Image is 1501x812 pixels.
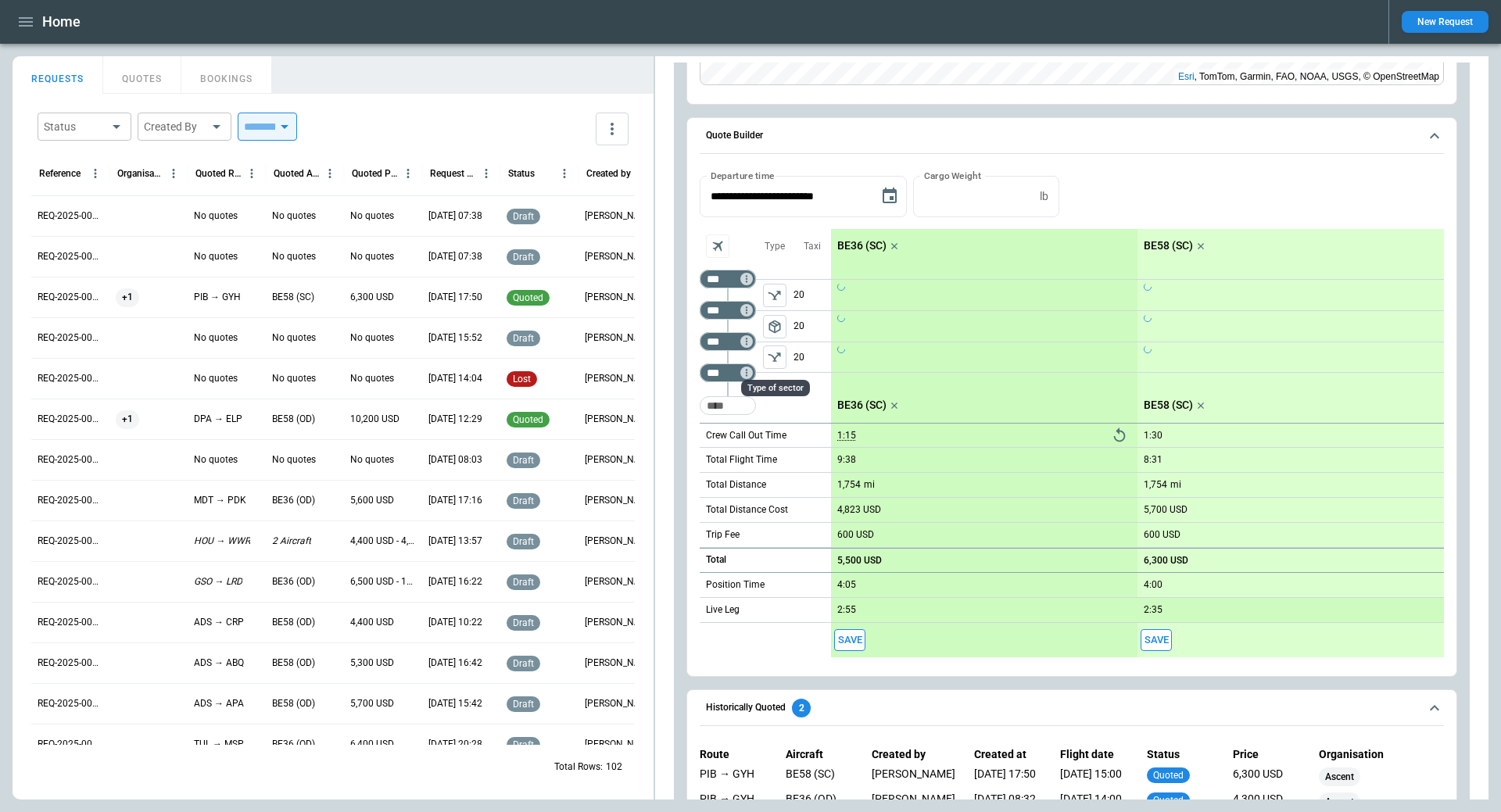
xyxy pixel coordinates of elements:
div: [DATE] 17:50 [974,767,1041,786]
p: PIB → GYH [194,291,241,304]
button: Reference column menu [85,163,106,184]
span: draft [510,211,537,222]
button: REQUESTS [13,56,103,94]
p: No quotes [350,453,394,467]
span: draft [510,455,537,466]
p: 2:35 [1144,604,1162,616]
p: Ben Gundermann [585,372,650,385]
div: Status [508,168,535,179]
p: 5,300 USD [350,656,394,670]
div: [DATE] 15:00 [1060,767,1127,786]
p: 08/22/2025 12:29 [428,413,482,426]
p: Organisation [1319,748,1444,761]
p: No quotes [272,250,316,263]
p: 20 [793,280,831,310]
p: 6,300 USD [350,291,394,304]
p: REQ-2025-000250 [38,616,103,629]
p: 08/19/2025 17:16 [428,494,482,507]
p: No quotes [194,209,238,223]
p: 8:31 [1144,454,1162,466]
p: No quotes [350,250,394,263]
p: REQ-2025-000254 [38,453,103,467]
span: draft [510,495,537,506]
h6: Historically Quoted [706,703,786,713]
p: DPA → ELP [194,413,242,426]
p: BE36 (OD) [272,494,315,507]
button: Status column menu [554,163,575,184]
p: REQ-2025-000253 [38,494,103,507]
div: Type of sector [741,380,810,396]
p: Position Time [706,578,765,592]
p: Created at [974,748,1041,761]
p: BE58 (OD) [272,616,315,629]
div: , TomTom, Garmin, FAO, NOAA, USGS, © OpenStreetMap [1178,69,1439,84]
p: Total Distance Cost [706,503,788,517]
div: PDK → (positioning) → PIB → (live) → GYH → (positioning) → PDK [700,792,767,811]
span: draft [510,577,537,588]
p: BE36 (OD) [272,575,315,588]
p: 600 USD [1144,529,1180,541]
div: 2 [792,699,811,717]
span: Ascent [1319,771,1360,783]
p: Created by [872,748,955,761]
p: No quotes [350,209,394,223]
div: ADS → (positioning) → PIB → (live) → GYH → (positioning) → ADS [700,767,767,786]
p: No quotes [194,250,238,263]
button: Save [834,629,865,652]
p: REQ-2025-000259 [38,250,103,263]
div: Request Created At (UTC-05:00) [430,168,476,179]
p: HOU → WWR [194,535,250,548]
p: BE58 (SC) [272,291,314,304]
div: Reference [39,168,81,179]
p: GSO → LRD [194,575,242,588]
p: BE36 (SC) [837,399,887,412]
span: draft [510,536,537,547]
button: Choose date, selected date is Aug 26, 2025 [874,181,905,212]
p: 08/01/2025 10:22 [428,616,482,629]
p: Price [1233,748,1300,761]
p: REQ-2025-000258 [38,291,103,304]
p: 4,823 USD [837,504,881,516]
div: Quoted Route [195,168,242,179]
h6: Total [706,555,726,565]
span: package_2 [767,319,783,334]
h1: Home [42,13,81,31]
p: ADS → CRP [194,616,244,629]
p: 2 Aircraft [272,535,311,548]
span: Save this aircraft quote and copy details to clipboard [1141,629,1172,652]
div: 4,300 USD [1233,792,1300,811]
p: Total Rows: [554,760,603,774]
p: 08/22/2025 14:04 [428,372,482,385]
button: Save [1141,629,1172,652]
p: BE58 (SC) [1144,239,1193,252]
p: 07/31/2025 16:42 [428,656,482,670]
button: Created by column menu [632,163,653,184]
p: 4:05 [837,579,856,591]
button: Historically Quoted2 [700,690,1444,726]
p: Trip Fee [706,528,740,542]
p: 08/04/2025 16:22 [428,575,482,588]
p: 08/26/2025 07:38 [428,209,482,223]
label: Departure time [711,169,775,182]
p: 1,754 [1144,479,1167,491]
span: quoted [1150,770,1187,781]
span: quoted [510,292,546,303]
p: 5,700 USD [350,697,394,710]
button: Organisation column menu [163,163,184,184]
button: Quoted Aircraft column menu [320,163,340,184]
div: [DATE] 08:32 [974,792,1041,811]
p: Type [765,240,785,253]
span: Type of sector [763,284,786,307]
p: Allen Maki [585,494,650,507]
label: Cargo Weight [924,169,981,182]
p: mi [1170,478,1181,492]
div: Too short [700,363,756,382]
p: Total Flight Time [706,453,777,467]
p: Flight date [1060,748,1127,761]
p: 6,300 USD [1144,555,1188,567]
p: REQ-2025-000251 [38,575,103,588]
p: 08/26/2025 07:38 [428,250,482,263]
p: 4,400 USD - 4,900 USD [350,535,416,548]
div: Quote Builder [700,176,1444,657]
p: No quotes [272,331,316,345]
